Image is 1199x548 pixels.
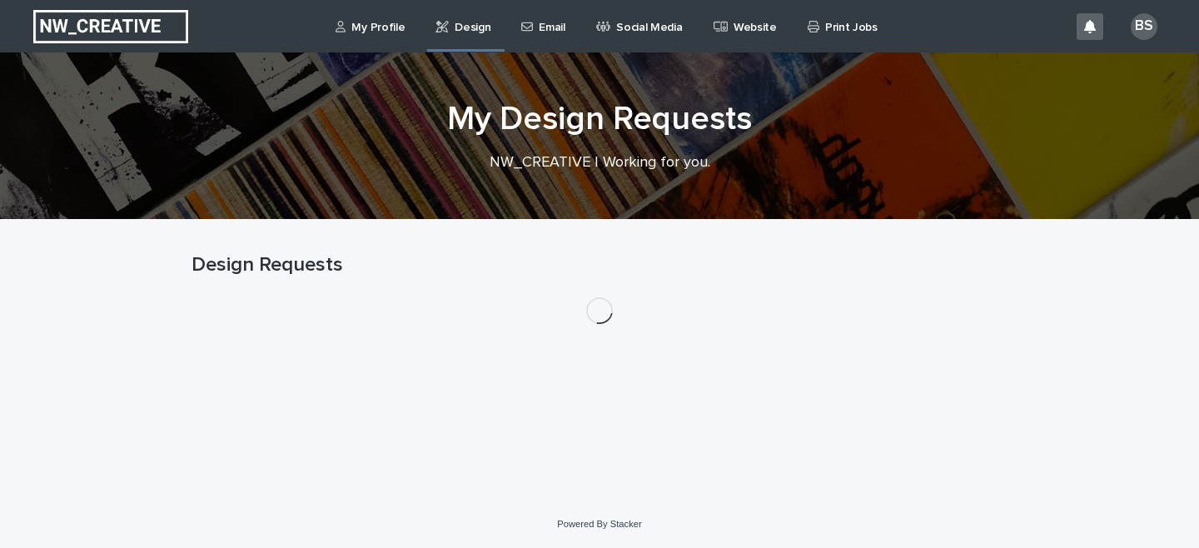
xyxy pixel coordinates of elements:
[266,154,933,172] p: NW_CREATIVE | Working for you.
[192,99,1007,139] h1: My Design Requests
[33,10,188,43] img: EUIbKjtiSNGbmbK7PdmN
[192,253,1007,277] h1: Design Requests
[1131,13,1157,40] div: BS
[557,519,641,529] a: Powered By Stacker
